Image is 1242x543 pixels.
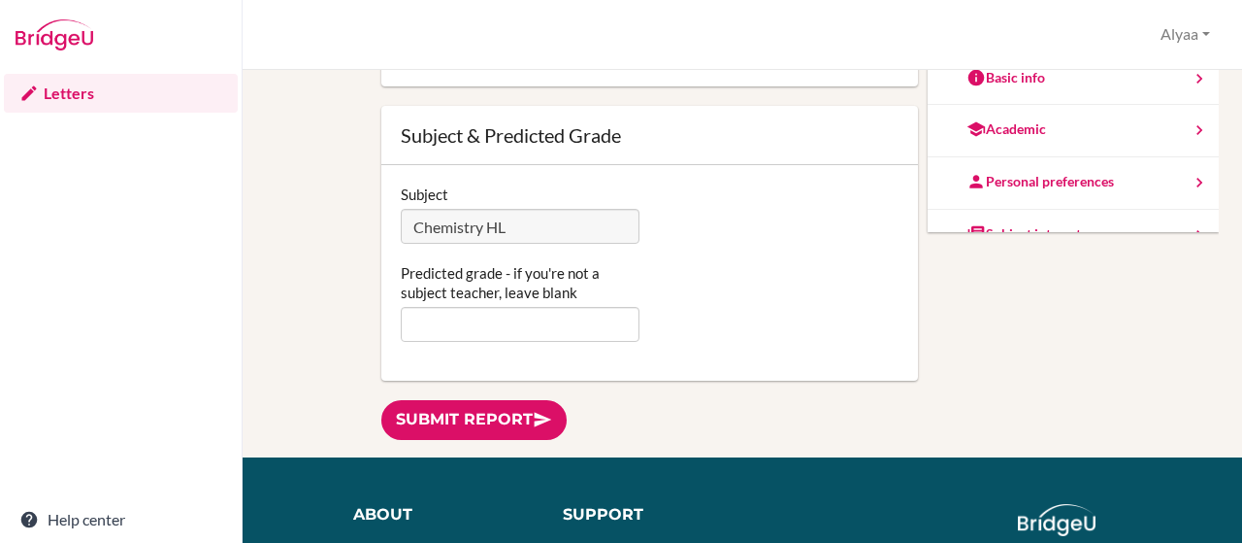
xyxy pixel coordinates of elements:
img: Bridge-U [16,19,93,51]
a: Help center [4,500,238,539]
label: Subject [401,185,448,204]
a: Academic [928,105,1219,157]
a: Subject interests [928,210,1219,262]
a: Basic info [928,53,1219,106]
div: Academic [966,119,1046,139]
a: Submit report [381,400,567,440]
div: Personal preferences [966,172,1114,191]
div: Basic info [966,68,1045,87]
div: About [353,504,533,526]
button: Alyaa [1152,17,1219,52]
div: Support [563,504,729,526]
a: Letters [4,74,238,113]
a: Personal preferences [928,157,1219,210]
label: Predicted grade - if you're not a subject teacher, leave blank [401,263,640,302]
img: logo_white@2x-f4f0deed5e89b7ecb1c2cc34c3e3d731f90f0f143d5ea2071677605dd97b5244.png [1018,504,1096,536]
div: Subject interests [966,224,1087,244]
div: Subject & Predicted Grade [401,125,899,145]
